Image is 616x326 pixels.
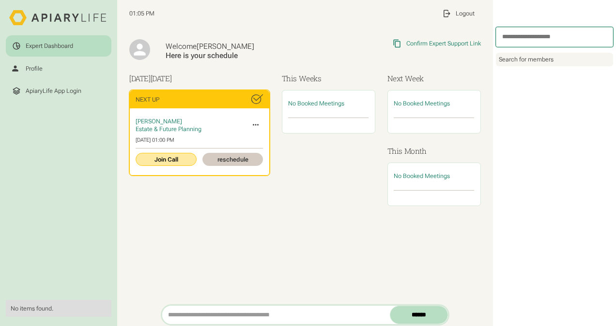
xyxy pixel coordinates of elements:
[6,58,111,79] a: Profile
[197,42,254,51] span: [PERSON_NAME]
[26,87,81,95] div: ApiaryLife App Login
[456,10,475,17] div: Logout
[129,10,154,17] span: 01:05 PM
[166,42,322,51] div: Welcome
[6,35,111,56] a: Expert Dashboard
[136,137,263,144] div: [DATE] 01:00 PM
[282,73,375,84] h3: This Weeks
[136,125,201,133] span: Estate & Future Planning
[129,73,270,84] h3: [DATE]
[11,305,106,312] div: No items found.
[136,153,196,166] a: Join Call
[166,51,322,60] div: Here is your schedule
[136,118,182,125] span: [PERSON_NAME]
[26,65,43,73] div: Profile
[288,100,344,107] span: No Booked Meetings
[136,96,159,104] div: Next Up
[496,53,613,66] div: Search for members
[26,42,73,50] div: Expert Dashboard
[394,100,450,107] span: No Booked Meetings
[436,3,481,24] a: Logout
[387,73,481,84] h3: Next Week
[151,74,172,83] span: [DATE]
[394,172,450,179] span: No Booked Meetings
[387,146,481,157] h3: This Month
[406,40,481,47] div: Confirm Expert Support Link
[6,80,111,101] a: ApiaryLife App Login
[202,153,263,166] a: reschedule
